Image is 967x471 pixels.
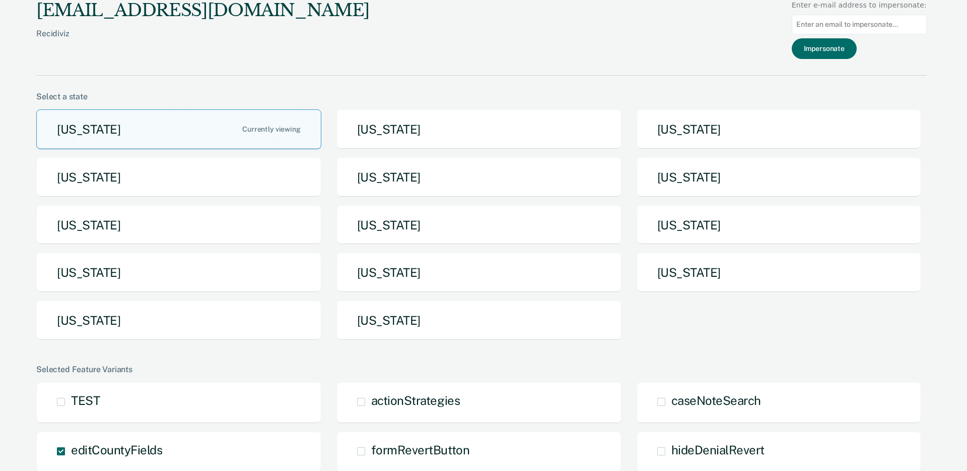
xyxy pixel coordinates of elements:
[336,253,621,292] button: [US_STATE]
[371,393,460,407] span: actionStrategies
[336,109,621,149] button: [US_STATE]
[71,443,162,457] span: editCountyFields
[671,443,765,457] span: hideDenialRevert
[71,393,100,407] span: TEST
[36,29,370,54] div: Recidiviz
[371,443,469,457] span: formRevertButton
[36,205,321,245] button: [US_STATE]
[792,15,927,34] input: Enter an email to impersonate...
[637,157,922,197] button: [US_STATE]
[36,109,321,149] button: [US_STATE]
[336,205,621,245] button: [US_STATE]
[792,38,857,59] button: Impersonate
[637,109,922,149] button: [US_STATE]
[36,301,321,340] button: [US_STATE]
[671,393,761,407] span: caseNoteSearch
[637,205,922,245] button: [US_STATE]
[336,301,621,340] button: [US_STATE]
[336,157,621,197] button: [US_STATE]
[36,365,927,374] div: Selected Feature Variants
[36,92,927,101] div: Select a state
[36,157,321,197] button: [US_STATE]
[36,253,321,292] button: [US_STATE]
[637,253,922,292] button: [US_STATE]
